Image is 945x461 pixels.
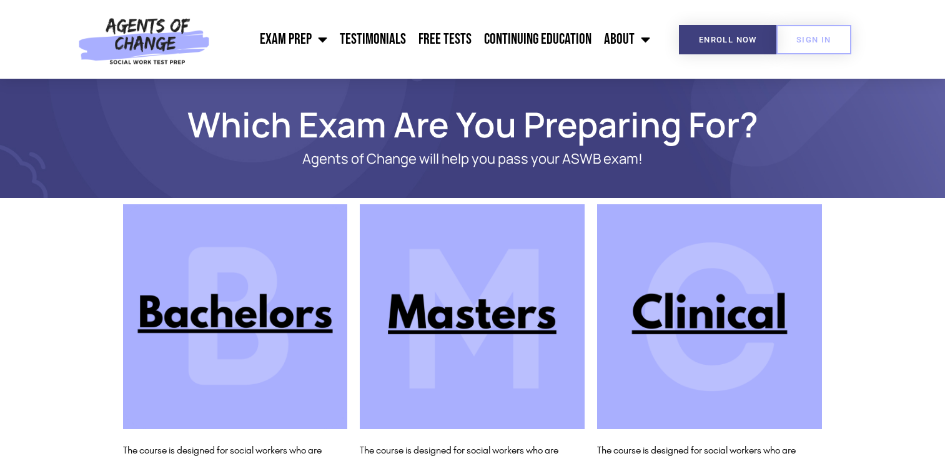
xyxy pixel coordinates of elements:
[776,25,851,54] a: SIGN IN
[679,25,777,54] a: Enroll Now
[254,24,334,55] a: Exam Prep
[478,24,598,55] a: Continuing Education
[796,36,831,44] span: SIGN IN
[167,151,779,167] p: Agents of Change will help you pass your ASWB exam!
[699,36,757,44] span: Enroll Now
[216,24,657,55] nav: Menu
[334,24,412,55] a: Testimonials
[117,110,829,139] h1: Which Exam Are You Preparing For?
[598,24,656,55] a: About
[412,24,478,55] a: Free Tests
